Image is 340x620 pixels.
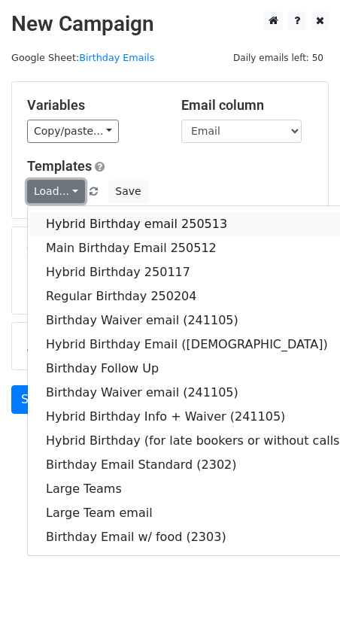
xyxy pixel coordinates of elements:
[27,180,85,203] a: Load...
[265,548,340,620] iframe: Chat Widget
[27,158,92,174] a: Templates
[27,120,119,143] a: Copy/paste...
[79,52,154,63] a: Birthday Emails
[11,52,154,63] small: Google Sheet:
[108,180,147,203] button: Save
[228,50,329,66] span: Daily emails left: 50
[11,11,329,37] h2: New Campaign
[228,52,329,63] a: Daily emails left: 50
[11,385,61,414] a: Send
[181,97,313,114] h5: Email column
[27,97,159,114] h5: Variables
